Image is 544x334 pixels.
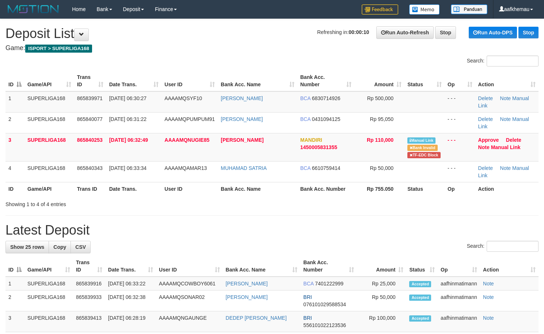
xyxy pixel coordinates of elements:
a: Show 25 rows [5,241,49,253]
th: Bank Acc. Name [218,182,297,196]
span: AAAAMQSYF10 [164,95,202,101]
span: Rp 500,000 [367,95,393,101]
span: 865840253 [77,137,103,143]
span: Show 25 rows [10,244,44,250]
span: AAAAMQPUMPUM91 [164,116,215,122]
td: AAAAMQSONAR02 [156,291,222,311]
span: Copy [53,244,66,250]
span: Accepted [409,281,431,287]
td: [DATE] 06:28:19 [105,311,156,332]
th: Bank Acc. Name: activate to sort column ascending [223,256,301,277]
th: User ID: activate to sort column ascending [161,71,218,91]
th: User ID: activate to sort column ascending [156,256,222,277]
th: Game/API: activate to sort column ascending [24,256,73,277]
span: BCA [300,116,311,122]
span: [DATE] 06:33:34 [109,165,147,171]
th: Action: activate to sort column ascending [475,71,539,91]
td: SUPERLIGA168 [24,291,73,311]
span: Copy 076101029588534 to clipboard [303,301,346,307]
a: Manual Link [478,116,529,129]
a: Note [478,144,490,150]
td: 3 [5,133,24,161]
th: Game/API [24,182,74,196]
span: Transfer EDC blocked [407,152,441,158]
th: Trans ID [74,182,106,196]
span: Bank is not match [407,145,437,151]
td: - - - [445,133,475,161]
td: 2 [5,291,24,311]
td: [DATE] 06:33:22 [105,277,156,291]
span: Copy 6610759414 to clipboard [312,165,341,171]
td: 2 [5,112,24,133]
th: Action [475,182,539,196]
td: Rp 50,000 [357,291,407,311]
img: Button%20Memo.svg [409,4,440,15]
th: Date Trans.: activate to sort column ascending [105,256,156,277]
th: Bank Acc. Number [297,182,354,196]
a: Note [483,315,494,321]
label: Search: [467,241,539,252]
input: Search: [487,241,539,252]
th: Status: activate to sort column ascending [404,71,445,91]
td: 1 [5,277,24,291]
th: Action: activate to sort column ascending [480,256,539,277]
td: 865839933 [73,291,105,311]
td: SUPERLIGA168 [24,91,74,113]
a: Copy [49,241,71,253]
th: Trans ID: activate to sort column ascending [73,256,105,277]
th: Game/API: activate to sort column ascending [24,71,74,91]
th: ID [5,182,24,196]
a: Note [500,116,511,122]
span: BCA [300,95,311,101]
th: Bank Acc. Number: activate to sort column ascending [297,71,354,91]
td: SUPERLIGA168 [24,133,74,161]
a: Delete [506,137,521,143]
span: BCA [303,281,313,286]
a: CSV [71,241,91,253]
a: MUHAMAD SATRIA [221,165,267,171]
span: AAAAMQNUGIE85 [164,137,209,143]
span: Accepted [409,315,431,322]
td: aafhinmatimann [438,311,480,332]
td: SUPERLIGA168 [24,161,74,182]
td: [DATE] 06:32:38 [105,291,156,311]
div: Showing 1 to 4 of 4 entries [5,198,221,208]
th: Date Trans. [106,182,162,196]
a: [PERSON_NAME] [221,116,263,122]
strong: 00:00:10 [349,29,369,35]
td: 865839413 [73,311,105,332]
td: aafhinmatimann [438,291,480,311]
span: MANDIRI [300,137,322,143]
a: Approve [478,137,499,143]
th: Bank Acc. Name: activate to sort column ascending [218,71,297,91]
span: Copy 1450005831355 to clipboard [300,144,337,150]
th: Amount: activate to sort column ascending [354,71,404,91]
h1: Latest Deposit [5,223,539,238]
td: Rp 25,000 [357,277,407,291]
a: [PERSON_NAME] [221,137,263,143]
label: Search: [467,56,539,67]
a: Run Auto-Refresh [376,26,434,39]
td: 865839916 [73,277,105,291]
span: BRI [303,315,312,321]
a: Manual Link [491,144,521,150]
td: SUPERLIGA168 [24,277,73,291]
span: Copy 0431094125 to clipboard [312,116,341,122]
td: SUPERLIGA168 [24,112,74,133]
a: Note [483,294,494,300]
img: Feedback.jpg [362,4,398,15]
span: [DATE] 06:30:27 [109,95,147,101]
h4: Game: [5,45,539,52]
th: User ID [161,182,218,196]
td: 3 [5,311,24,332]
a: Manual Link [478,165,529,178]
th: Amount: activate to sort column ascending [357,256,407,277]
a: Run Auto-DPS [469,27,517,38]
span: Rp 95,050 [370,116,394,122]
a: Note [500,165,511,171]
th: ID: activate to sort column descending [5,256,24,277]
span: 865840077 [77,116,103,122]
a: Delete [478,165,493,171]
th: Op: activate to sort column ascending [438,256,480,277]
td: aafhinmatimann [438,277,480,291]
